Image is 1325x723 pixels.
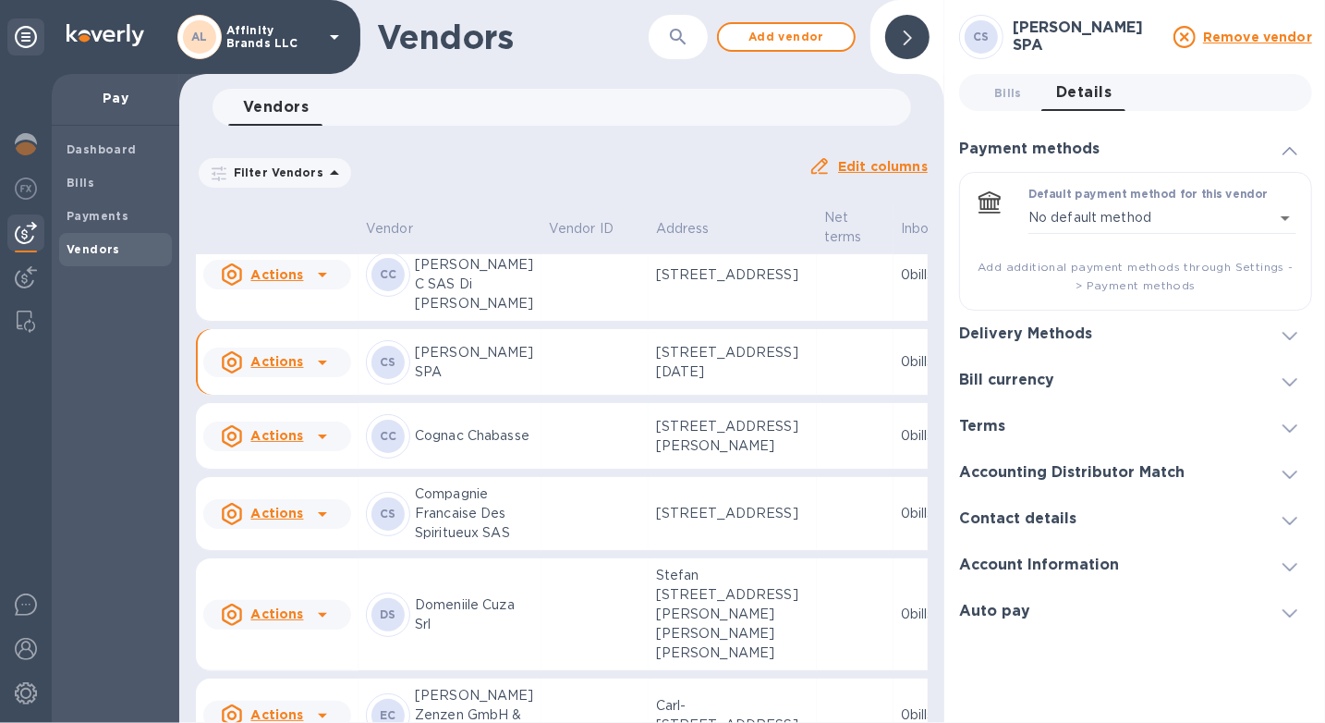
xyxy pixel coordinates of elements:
[824,208,886,247] span: Net terms
[67,176,94,190] b: Bills
[226,165,323,180] p: Filter Vendors
[959,325,1092,343] h3: Delivery Methods
[959,603,1030,620] h3: Auto pay
[15,178,37,200] img: Foreign exchange
[959,510,1076,528] h3: Contact details
[67,24,144,46] img: Logo
[243,94,309,120] span: Vendors
[380,267,397,281] b: CC
[380,607,396,621] b: DS
[656,219,734,239] span: Address
[415,236,534,313] p: Cantinae [PERSON_NAME] C SAS Di [PERSON_NAME]
[549,219,638,239] span: Vendor ID
[734,26,839,48] span: Add vendor
[1028,208,1151,227] p: No default method
[656,265,809,285] p: [STREET_ADDRESS]
[250,506,303,521] u: Actions
[901,504,961,523] p: 0 bills
[901,219,961,239] span: Inbox
[838,159,928,174] u: Edit columns
[67,209,128,223] b: Payments
[67,142,137,156] b: Dashboard
[415,343,534,382] p: [PERSON_NAME] SPA
[1203,30,1312,44] u: Remove vendor
[959,464,1185,482] h3: Accounting Distributor Match
[1056,80,1112,105] span: Details
[380,708,396,722] b: EC
[975,258,1296,295] span: Add additional payment methods through Settings -> Payment methods
[959,557,1119,574] h3: Account Information
[549,219,614,239] p: Vendor ID
[250,607,303,621] u: Actions
[959,418,1005,435] h3: Terms
[250,428,303,443] u: Actions
[656,219,710,239] p: Address
[226,24,319,50] p: Affinity Brands LLC
[959,141,1100,158] h3: Payment methods
[366,219,413,239] p: Vendor
[380,429,397,443] b: CC
[901,605,961,624] p: 0 bills
[901,219,937,239] p: Inbox
[366,219,437,239] span: Vendor
[959,372,1054,389] h3: Bill currency
[1028,190,1268,201] label: Default payment method for this vendor
[380,507,396,521] b: CS
[415,595,534,634] p: Domeniile Cuza Srl
[656,417,809,456] p: [STREET_ADDRESS][PERSON_NAME]
[377,18,649,56] h1: Vendors
[7,18,44,55] div: Unpin categories
[1028,202,1296,234] div: No default method
[656,343,809,382] p: [STREET_ADDRESS][DATE]
[250,267,303,282] u: Actions
[250,354,303,369] u: Actions
[250,707,303,722] u: Actions
[901,426,961,446] p: 0 bills
[67,89,164,107] p: Pay
[824,208,862,247] p: Net terms
[717,22,856,52] button: Add vendor
[973,30,990,43] b: CS
[901,265,961,285] p: 0 bills
[656,504,809,523] p: [STREET_ADDRESS]
[994,83,1022,103] span: Bills
[415,426,534,446] p: Cognac Chabasse
[380,355,396,369] b: CS
[67,242,120,256] b: Vendors
[415,484,534,543] p: Compagnie Francaise Des Spiritueux SAS
[191,30,208,43] b: AL
[1013,19,1162,54] h3: [PERSON_NAME] SPA
[901,352,961,372] p: 0 bills
[975,188,1296,295] div: Default payment method for this vendorNo default method​Add additional payment methods through Se...
[656,566,809,663] p: Stefan [STREET_ADDRESS][PERSON_NAME][PERSON_NAME][PERSON_NAME]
